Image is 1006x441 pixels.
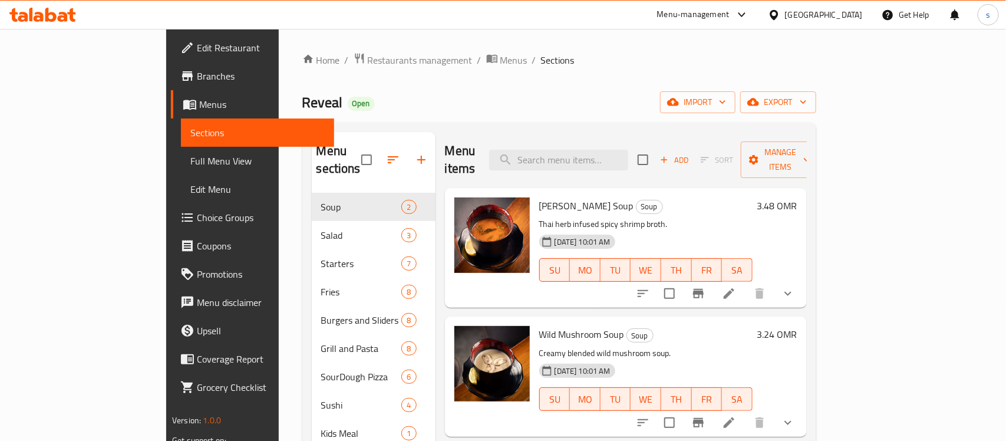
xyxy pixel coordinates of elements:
[199,97,325,111] span: Menus
[454,326,530,401] img: Wild Mushroom Soup
[321,398,402,412] div: Sushi
[321,285,402,299] div: Fries
[312,391,436,419] div: Sushi4
[746,279,774,308] button: delete
[312,249,436,278] div: Starters7
[197,239,325,253] span: Coupons
[197,69,325,83] span: Branches
[197,352,325,366] span: Coverage Report
[345,53,349,67] li: /
[657,410,682,435] span: Select to update
[657,281,682,306] span: Select to update
[172,413,201,428] span: Version:
[312,334,436,363] div: Grill and Pasta8
[570,387,601,411] button: MO
[190,126,325,140] span: Sections
[401,398,416,412] div: items
[550,236,615,248] span: [DATE] 10:01 AM
[401,228,416,242] div: items
[402,230,415,241] span: 3
[354,52,473,68] a: Restaurants management
[532,53,536,67] li: /
[181,175,334,203] a: Edit Menu
[781,287,795,301] svg: Show Choices
[539,258,570,282] button: SU
[629,409,657,437] button: sort-choices
[190,182,325,196] span: Edit Menu
[171,232,334,260] a: Coupons
[402,202,415,213] span: 2
[401,313,416,327] div: items
[197,380,325,394] span: Grocery Checklist
[197,295,325,310] span: Menu disclaimer
[693,151,741,169] span: Select section first
[727,391,748,408] span: SA
[722,287,736,301] a: Edit menu item
[312,278,436,306] div: Fries8
[750,145,810,175] span: Manage items
[354,147,379,172] span: Select all sections
[321,370,402,384] span: SourDough Pizza
[312,363,436,391] div: SourDough Pizza6
[197,267,325,281] span: Promotions
[545,262,566,279] span: SU
[692,258,723,282] button: FR
[661,387,692,411] button: TH
[302,52,816,68] nav: breadcrumb
[379,146,407,174] span: Sort sections
[321,200,402,214] div: Soup
[402,287,415,298] span: 8
[321,313,402,327] span: Burgers and Sliders
[774,279,802,308] button: show more
[605,262,626,279] span: TU
[722,387,753,411] button: SA
[539,325,624,343] span: Wild Mushroom Soup
[626,328,654,343] div: Soup
[636,200,663,214] div: Soup
[348,97,375,111] div: Open
[402,371,415,383] span: 6
[746,409,774,437] button: delete
[171,317,334,345] a: Upsell
[203,413,221,428] span: 1.0.0
[684,279,713,308] button: Branch-specific-item
[486,52,527,68] a: Menus
[401,256,416,271] div: items
[539,346,753,361] p: Creamy blended wild mushroom soup.
[312,306,436,334] div: Burgers and Sliders8
[740,91,816,113] button: export
[635,262,657,279] span: WE
[575,262,596,279] span: MO
[658,153,690,167] span: Add
[601,258,631,282] button: TU
[321,426,402,440] span: Kids Meal
[629,279,657,308] button: sort-choices
[657,8,730,22] div: Menu-management
[402,428,415,439] span: 1
[697,391,718,408] span: FR
[539,217,753,232] p: Thai herb infused spicy shrimp broth.
[190,154,325,168] span: Full Menu View
[781,416,795,430] svg: Show Choices
[321,341,402,356] span: Grill and Pasta
[500,53,527,67] span: Menus
[655,151,693,169] span: Add item
[986,8,990,21] span: s
[636,200,662,213] span: Soup
[539,197,634,215] span: [PERSON_NAME] Soup
[661,258,692,282] button: TH
[545,391,566,408] span: SU
[302,89,343,116] span: Reveal
[575,391,596,408] span: MO
[402,315,415,326] span: 8
[660,91,735,113] button: import
[401,370,416,384] div: items
[407,146,436,174] button: Add section
[722,258,753,282] button: SA
[655,151,693,169] button: Add
[171,90,334,119] a: Menus
[321,228,402,242] span: Salad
